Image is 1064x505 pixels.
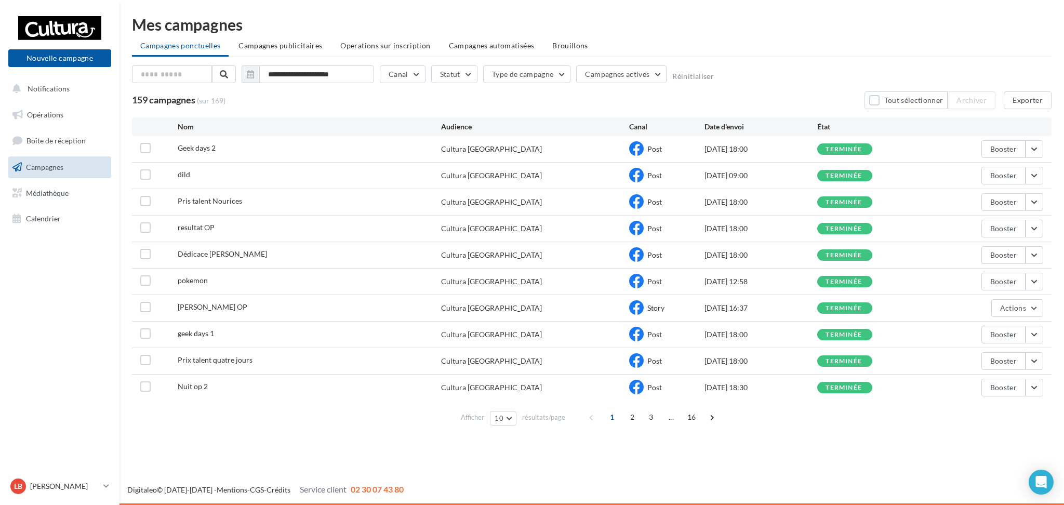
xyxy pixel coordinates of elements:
button: Booster [981,273,1026,290]
span: Afficher [461,413,484,422]
div: Cultura [GEOGRAPHIC_DATA] [441,329,542,340]
div: terminée [826,331,862,338]
div: Cultura [GEOGRAPHIC_DATA] [441,382,542,393]
span: Post [647,383,662,392]
span: storie OP [178,302,247,311]
button: Booster [981,193,1026,211]
button: Réinitialiser [672,72,714,81]
span: 02 30 07 43 80 [351,484,404,494]
div: Nom [178,122,441,132]
button: Tout sélectionner [864,91,948,109]
div: État [817,122,930,132]
div: Cultura [GEOGRAPHIC_DATA] [441,276,542,287]
span: Campagnes [26,163,63,171]
button: Booster [981,220,1026,237]
div: terminée [826,384,862,391]
div: [DATE] 18:00 [704,197,817,207]
button: Type de campagne [483,65,571,83]
a: CGS [250,485,264,494]
span: Service client [300,484,347,494]
div: Cultura [GEOGRAPHIC_DATA] [441,170,542,181]
span: résultats/page [522,413,565,422]
span: 159 campagnes [132,94,195,105]
span: Post [647,144,662,153]
div: Cultura [GEOGRAPHIC_DATA] [441,223,542,234]
span: pokemon [178,276,208,285]
div: Date d'envoi [704,122,817,132]
div: Cultura [GEOGRAPHIC_DATA] [441,197,542,207]
a: Campagnes [6,156,113,178]
span: 1 [604,409,620,426]
span: Médiathèque [26,188,69,197]
p: [PERSON_NAME] [30,481,99,491]
span: Geek days 2 [178,143,216,152]
a: Boîte de réception [6,129,113,152]
div: terminée [826,252,862,259]
div: terminée [826,358,862,365]
span: Post [647,330,662,339]
div: Open Intercom Messenger [1029,470,1054,495]
span: Operations sur inscription [340,41,430,50]
button: Statut [431,65,477,83]
span: Campagnes actives [585,70,649,78]
div: terminée [826,146,862,153]
div: [DATE] 18:00 [704,250,817,260]
button: Booster [981,246,1026,264]
span: Post [647,171,662,180]
a: Digitaleo [127,485,157,494]
div: Audience [441,122,629,132]
div: [DATE] 16:37 [704,303,817,313]
span: Boîte de réception [26,136,86,145]
div: terminée [826,199,862,206]
button: Booster [981,379,1026,396]
div: [DATE] 12:58 [704,276,817,287]
div: terminée [826,225,862,232]
span: (sur 169) [197,96,225,106]
button: Booster [981,167,1026,184]
span: Campagnes automatisées [449,41,535,50]
a: LB [PERSON_NAME] [8,476,111,496]
span: Post [647,224,662,233]
div: [DATE] 18:00 [704,329,817,340]
button: Booster [981,140,1026,158]
div: Cultura [GEOGRAPHIC_DATA] [441,303,542,313]
span: Post [647,277,662,286]
a: Opérations [6,104,113,126]
div: Mes campagnes [132,17,1052,32]
div: Cultura [GEOGRAPHIC_DATA] [441,250,542,260]
span: Actions [1000,303,1026,312]
a: Calendrier [6,208,113,230]
span: Prix talent quatre jours [178,355,252,364]
span: Post [647,356,662,365]
button: Nouvelle campagne [8,49,111,67]
span: ... [663,409,680,426]
button: Actions [991,299,1043,317]
span: geek days 1 [178,329,214,338]
span: Notifications [28,84,70,93]
span: dild [178,170,190,179]
span: 2 [624,409,641,426]
span: Post [647,250,662,259]
span: Dédicace isa bella [178,249,267,258]
div: [DATE] 18:00 [704,144,817,154]
span: resultat OP [178,223,215,232]
button: Canal [380,65,425,83]
span: Nuit op 2 [178,382,208,391]
span: Story [647,303,664,312]
a: Crédits [267,485,290,494]
div: Cultura [GEOGRAPHIC_DATA] [441,144,542,154]
div: Cultura [GEOGRAPHIC_DATA] [441,356,542,366]
div: [DATE] 18:30 [704,382,817,393]
div: [DATE] 18:00 [704,223,817,234]
button: Exporter [1004,91,1052,109]
span: Opérations [27,110,63,119]
span: Pris talent Nourices [178,196,242,205]
button: 10 [490,411,516,426]
div: terminée [826,278,862,285]
div: terminée [826,305,862,312]
span: Post [647,197,662,206]
span: LB [14,481,22,491]
span: Calendrier [26,214,61,223]
button: Notifications [6,78,109,100]
button: Booster [981,326,1026,343]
